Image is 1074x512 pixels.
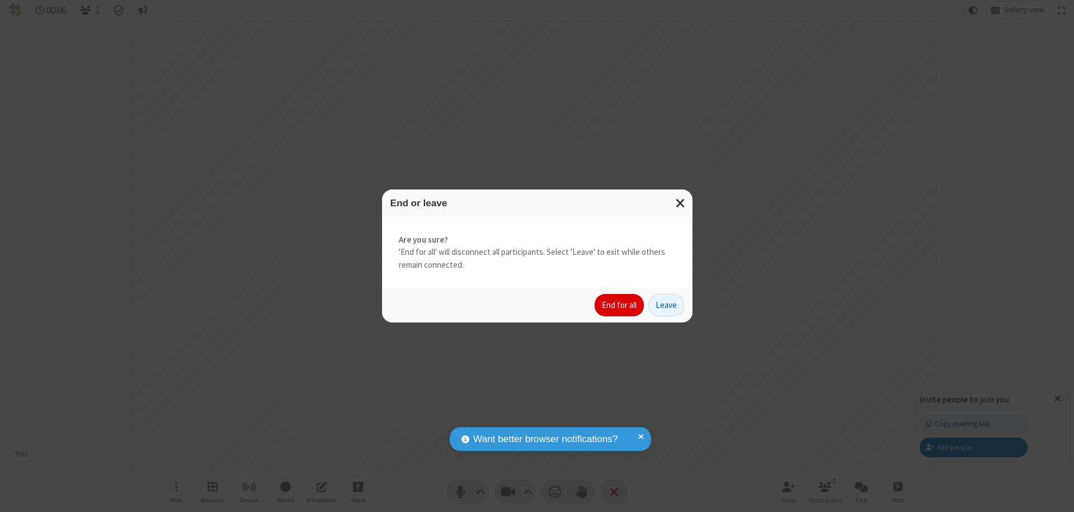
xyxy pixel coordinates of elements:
div: 'End for all' will disconnect all participants. Select 'Leave' to exit while others remain connec... [382,217,693,288]
strong: Are you sure? [399,234,676,246]
button: Leave [648,294,684,316]
h3: End or leave [390,198,684,208]
button: End for all [595,294,644,316]
span: Want better browser notifications? [473,432,618,447]
button: Close modal [669,189,693,217]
